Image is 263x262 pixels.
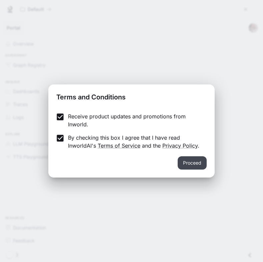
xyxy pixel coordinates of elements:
button: Proceed [178,156,207,170]
p: By checking this box I agree that I have read InworldAI's and the . [68,134,201,150]
p: Receive product updates and promotions from Inworld. [68,112,201,128]
a: Terms of Service [98,142,140,149]
h2: Terms and Conditions [48,84,214,107]
a: Privacy Policy [162,142,198,149]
